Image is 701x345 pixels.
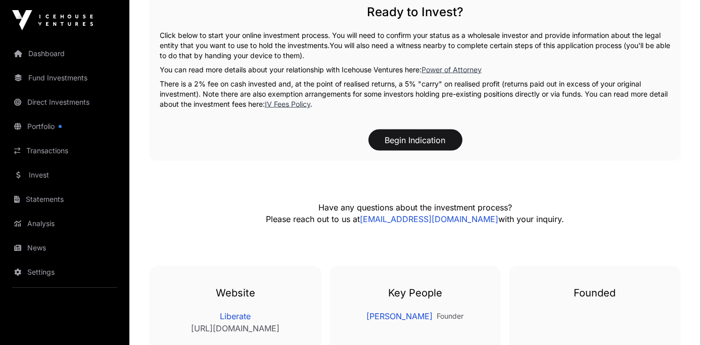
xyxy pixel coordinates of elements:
[8,261,121,283] a: Settings
[170,286,301,300] h3: Website
[8,188,121,210] a: Statements
[265,100,310,108] a: IV Fees Policy
[529,286,661,300] h3: Founded
[437,312,463,322] p: Founder
[8,115,121,138] a: Portfolio
[350,286,481,300] h3: Key People
[160,4,671,20] h2: Ready to Invest?
[160,30,671,61] p: Click below to start your online investment process. You will need to confirm your status as a wh...
[8,140,121,162] a: Transactions
[360,214,499,225] a: [EMAIL_ADDRESS][DOMAIN_NAME]
[8,67,121,89] a: Fund Investments
[160,79,671,109] p: There is a 2% fee on cash invested and, at the point of realised returns, a 5% "carry" on realise...
[170,323,301,335] a: [URL][DOMAIN_NAME]
[8,237,121,259] a: News
[368,130,462,151] button: Begin Indication
[216,201,614,226] p: Have any questions about the investment process? Please reach out to us at with your inquiry.
[160,41,670,60] span: You will also need a witness nearby to complete certain steps of this application process (you'll...
[12,10,93,30] img: Icehouse Ventures Logo
[422,65,482,74] a: Power of Attorney
[8,212,121,235] a: Analysis
[366,311,433,323] a: [PERSON_NAME]
[8,164,121,186] a: Invest
[170,311,301,323] a: Liberate
[650,296,701,345] iframe: Chat Widget
[160,65,671,75] p: You can read more details about your relationship with Icehouse Ventures here:
[8,42,121,65] a: Dashboard
[8,91,121,113] a: Direct Investments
